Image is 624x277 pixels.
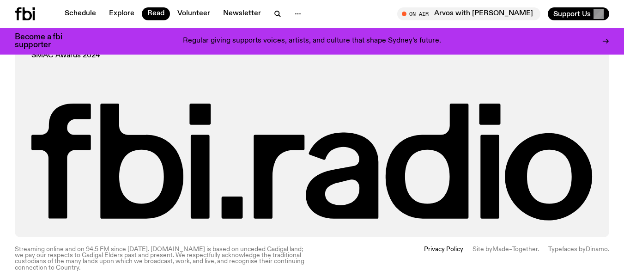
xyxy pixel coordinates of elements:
a: Read [142,7,170,20]
p: Regular giving supports voices, artists, and culture that shape Sydney’s future. [183,37,441,45]
button: On AirArvos with [PERSON_NAME] [397,7,540,20]
a: Explore [103,7,140,20]
a: Dinamo [586,246,608,252]
a: SMAC Awards 2024 [31,52,100,59]
span: Site by [473,246,492,252]
span: . [608,246,609,252]
a: Newsletter [218,7,267,20]
span: Typefaces by [548,246,586,252]
h3: Become a fbi supporter [15,33,74,49]
a: Privacy Policy [424,246,463,271]
button: Support Us [548,7,609,20]
span: Support Us [553,10,591,18]
a: Made–Together [492,246,538,252]
span: . [538,246,539,252]
a: Schedule [59,7,102,20]
p: Streaming online and on 94.5 FM since [DATE]. [DOMAIN_NAME] is based on unceded Gadigal land; we ... [15,246,307,271]
a: Volunteer [172,7,216,20]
